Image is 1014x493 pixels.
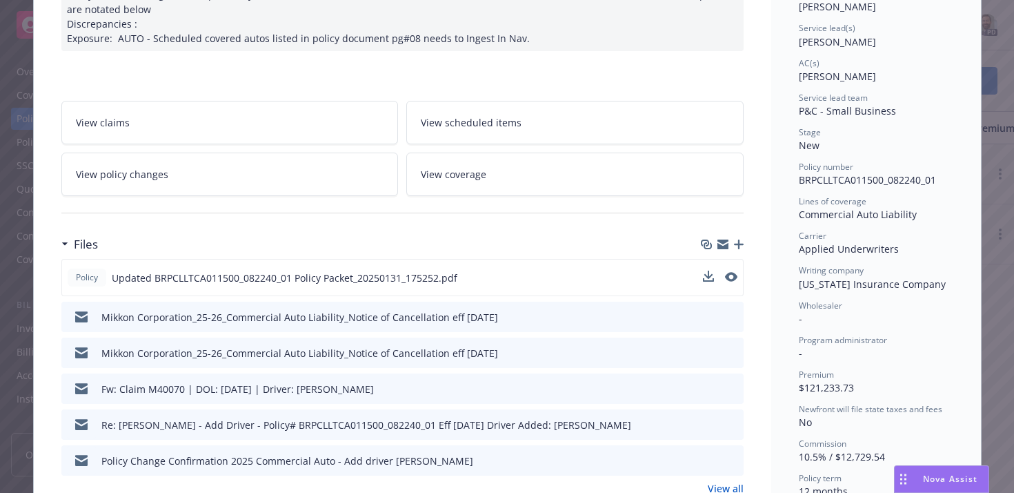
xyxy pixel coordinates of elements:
[406,101,744,144] a: View scheduled items
[421,167,486,182] span: View coverage
[799,403,942,415] span: Newfront will file state taxes and fees
[725,272,737,282] button: preview file
[799,230,826,242] span: Carrier
[421,115,521,130] span: View scheduled items
[76,115,130,130] span: View claims
[799,242,899,255] span: Applied Underwriters
[704,382,715,396] button: download file
[726,346,738,360] button: preview file
[799,416,812,429] span: No
[799,278,946,291] span: [US_STATE] Insurance Company
[895,466,912,492] div: Drag to move
[799,300,842,311] span: Wholesaler
[799,57,819,69] span: AC(s)
[799,126,821,138] span: Stage
[799,264,864,276] span: Writing company
[61,153,399,196] a: View policy changes
[799,173,936,186] span: BRPCLLTCA011500_082240_01
[799,70,876,83] span: [PERSON_NAME]
[799,347,802,360] span: -
[799,312,802,325] span: -
[799,104,896,117] span: P&C - Small Business
[799,139,819,152] span: New
[73,271,101,284] span: Policy
[61,235,98,253] div: Files
[703,271,714,285] button: download file
[799,195,866,207] span: Lines of coverage
[726,310,738,325] button: preview file
[101,382,374,396] div: Fw: Claim M40070 | DOL: [DATE] | Driver: [PERSON_NAME]
[725,271,737,285] button: preview file
[704,454,715,468] button: download file
[799,161,853,173] span: Policy number
[726,418,738,432] button: preview file
[61,101,399,144] a: View claims
[923,473,977,485] span: Nova Assist
[101,310,498,325] div: Mikkon Corporation_25-26_Commercial Auto Liability_Notice of Cancellation eff [DATE]
[799,438,846,449] span: Commission
[894,465,989,493] button: Nova Assist
[799,472,842,484] span: Policy term
[799,334,887,346] span: Program administrator
[101,454,473,468] div: Policy Change Confirmation 2025 Commercial Auto - Add driver [PERSON_NAME]
[704,418,715,432] button: download file
[799,35,876,48] span: [PERSON_NAME]
[406,153,744,196] a: View coverage
[704,310,715,325] button: download file
[799,208,917,221] span: Commercial Auto Liability
[799,381,854,394] span: $121,233.73
[112,271,457,285] span: Updated BRPCLLTCA011500_082240_01 Policy Packet_20250131_175252.pdf
[726,382,738,396] button: preview file
[76,167,168,182] span: View policy changes
[799,92,868,104] span: Service lead team
[101,418,631,432] div: Re: [PERSON_NAME] - Add Driver - Policy# BRPCLLTCA011500_082240_01 Eff [DATE] Driver Added: [PERS...
[726,454,738,468] button: preview file
[74,235,98,253] h3: Files
[799,369,834,380] span: Premium
[703,271,714,282] button: download file
[799,450,885,463] span: 10.5% / $12,729.54
[704,346,715,360] button: download file
[101,346,498,360] div: Mikkon Corporation_25-26_Commercial Auto Liability_Notice of Cancellation eff [DATE]
[799,22,855,34] span: Service lead(s)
